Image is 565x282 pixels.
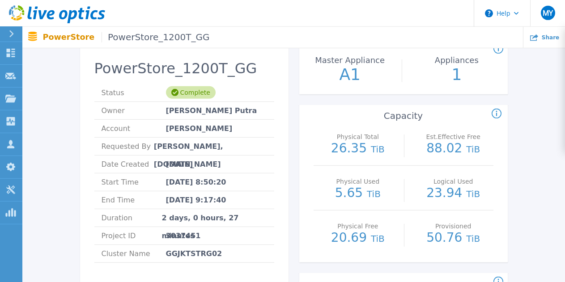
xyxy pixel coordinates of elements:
[102,32,209,42] span: PowerStore_1200T_GG
[407,67,507,83] p: 1
[102,191,166,209] span: End Time
[102,102,166,119] span: Owner
[371,233,385,244] span: TiB
[102,209,162,227] span: Duration
[166,86,216,99] div: Complete
[166,245,222,262] span: GGJKTSTRG02
[320,178,395,185] p: Physical Used
[413,187,493,200] p: 23.94
[416,178,491,185] p: Logical Used
[543,9,553,17] span: MY
[102,245,166,262] span: Cluster Name
[43,32,210,42] p: PowerStore
[466,189,480,199] span: TiB
[166,156,193,173] span: [DATE]
[300,67,400,83] p: A1
[154,138,267,155] span: [PERSON_NAME], [DOMAIN_NAME]
[371,144,385,155] span: TiB
[102,120,166,137] span: Account
[166,102,257,119] span: [PERSON_NAME] Putra
[466,144,480,155] span: TiB
[416,223,491,229] p: Provisioned
[166,173,226,191] span: [DATE] 8:50:20
[409,56,505,64] p: Appliances
[162,209,267,227] span: 2 days, 0 hours, 27 minutes
[102,138,154,155] span: Requested By
[413,142,493,156] p: 88.02
[302,56,398,64] p: Master Appliance
[166,227,201,244] span: 3037451
[320,223,395,229] p: Physical Free
[166,120,233,137] span: [PERSON_NAME]
[102,84,166,101] span: Status
[318,142,398,156] p: 26.35
[542,35,559,40] span: Share
[94,60,274,77] h2: PowerStore_1200T_GG
[367,189,381,199] span: TiB
[320,134,395,140] p: Physical Total
[318,187,398,200] p: 5.65
[413,231,493,245] p: 50.76
[102,227,166,244] span: Project ID
[166,191,226,209] span: [DATE] 9:17:40
[102,173,166,191] span: Start Time
[416,134,491,140] p: Est.Effective Free
[102,156,166,173] span: Date Created
[466,233,480,244] span: TiB
[318,231,398,245] p: 20.69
